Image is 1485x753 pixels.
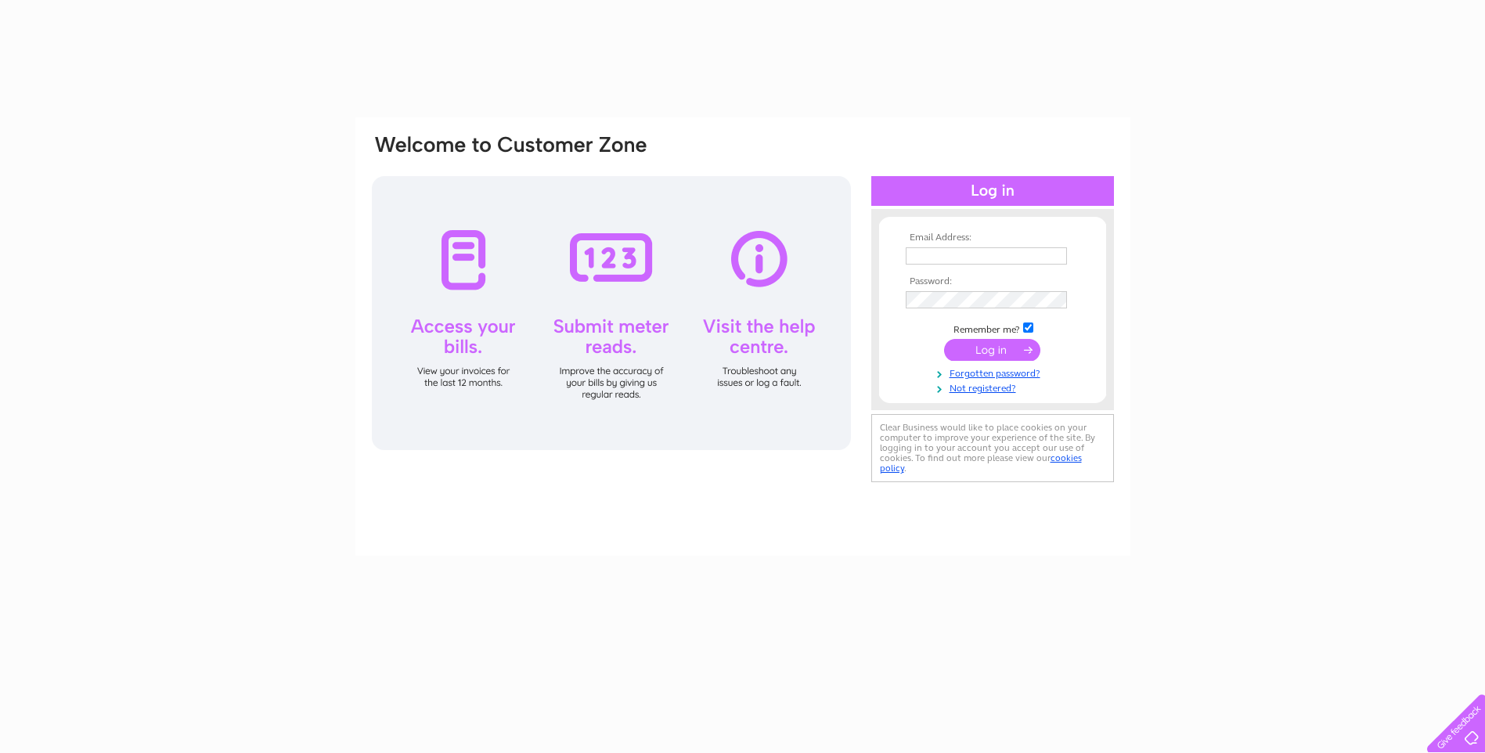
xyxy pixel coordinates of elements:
[902,276,1083,287] th: Password:
[944,339,1040,361] input: Submit
[906,380,1083,395] a: Not registered?
[880,452,1082,474] a: cookies policy
[871,414,1114,482] div: Clear Business would like to place cookies on your computer to improve your experience of the sit...
[902,320,1083,336] td: Remember me?
[906,365,1083,380] a: Forgotten password?
[902,232,1083,243] th: Email Address:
